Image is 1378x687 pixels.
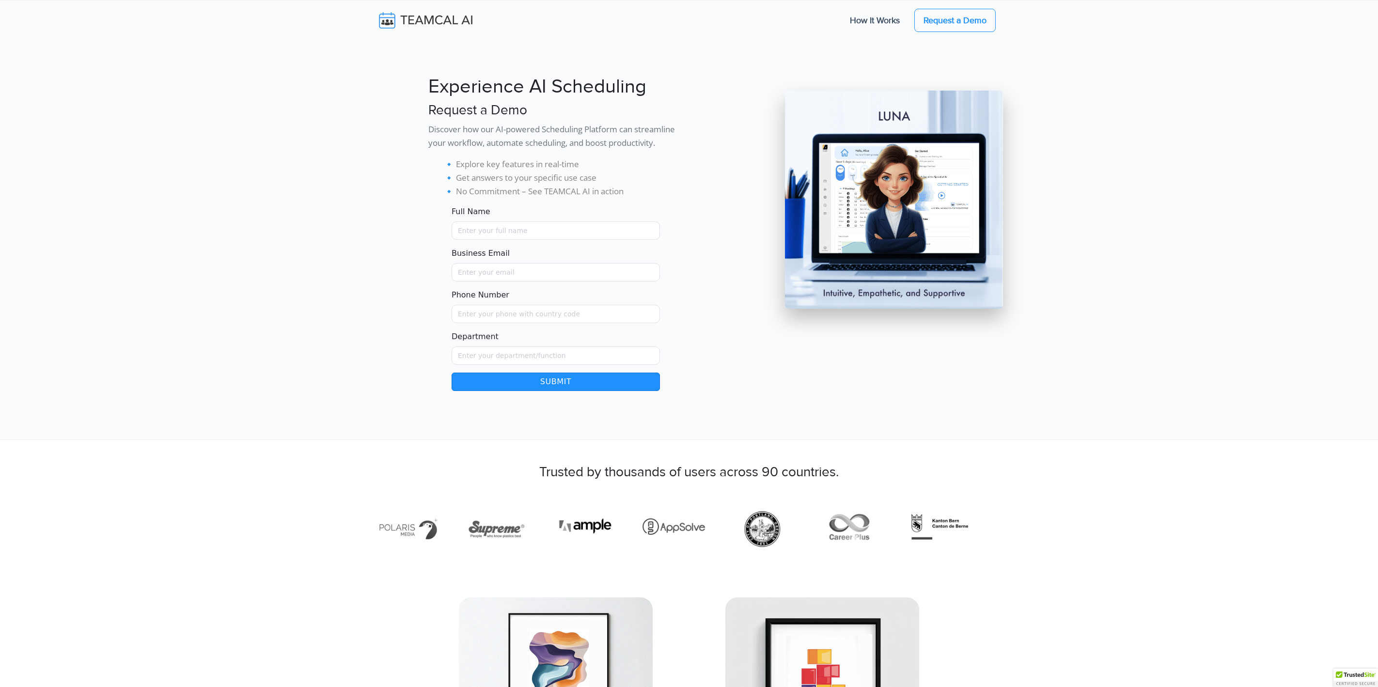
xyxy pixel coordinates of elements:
[785,91,1003,309] img: pic
[840,10,909,31] a: How It Works
[375,464,1003,481] h3: Trusted by thousands of users across 90 countries.
[914,9,996,32] a: Request a Demo
[434,507,499,551] img: http-supreme.co.in-%E2%80%931.png
[345,507,410,551] img: http-den-ev.de-.png
[444,185,683,198] li: 🔹 No Commitment – See TEAMCAL AI in action
[452,206,490,218] label: Full Name
[428,102,683,119] h3: Request a Demo
[452,263,660,281] input: Enter your email
[611,507,676,551] img: https-appsolve.com-%E2%80%931.png
[428,75,683,98] h1: Experience AI Scheduling
[428,123,683,150] p: Discover how our AI-powered Scheduling Platform can streamline your workflow, automate scheduling...
[452,289,509,301] label: Phone Number
[522,507,588,551] img: https-ample.co.in-.png
[452,331,499,343] label: Department
[788,507,854,551] img: https-careerpluscanada.com-.png
[452,373,660,391] button: Submit
[452,248,510,259] label: Business Email
[452,305,660,323] input: Enter your phone with country code
[444,157,683,171] li: 🔹 Explore key features in real-time
[877,507,942,551] img: https-www.be.ch-de-start.html.png
[452,346,660,365] input: Enter your department/function
[1333,669,1378,687] div: TrustedSite Certified
[452,221,660,240] input: Name must only contain letters and spaces
[700,507,765,551] img: https-www.portland.gov-.png
[966,507,1031,551] img: https-biotech-net.com-.png
[444,171,683,185] li: 🔹 Get answers to your specific use case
